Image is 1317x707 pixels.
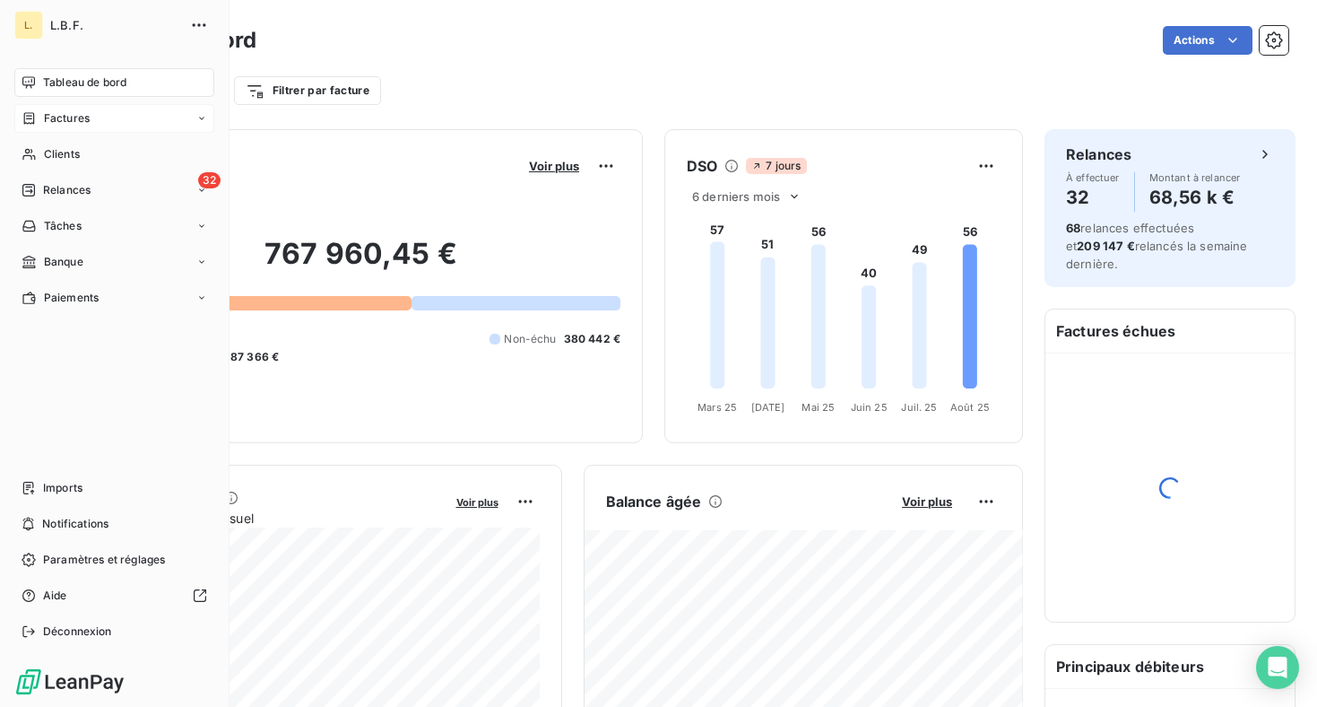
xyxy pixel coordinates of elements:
[42,516,108,532] span: Notifications
[198,172,221,188] span: 32
[451,493,504,510] button: Voir plus
[14,140,214,169] a: Clients
[851,401,888,414] tspan: Juin 25
[43,624,112,640] span: Déconnexion
[44,254,83,270] span: Banque
[14,474,214,502] a: Imports
[1045,645,1295,688] h6: Principaux débiteurs
[1045,310,1295,353] h6: Factures échues
[14,546,214,574] a: Paramètres et réglages
[751,401,785,414] tspan: [DATE]
[101,236,620,290] h2: 767 960,45 €
[43,552,165,568] span: Paramètres et réglages
[14,668,126,696] img: Logo LeanPay
[43,74,126,91] span: Tableau de bord
[801,401,835,414] tspan: Mai 25
[14,176,214,205] a: 32Relances
[14,581,214,610] a: Aide
[1066,221,1248,271] span: relances effectuées et relancés la semaine dernière.
[1066,221,1080,235] span: 68
[14,248,214,276] a: Banque
[1066,183,1120,212] h4: 32
[606,491,702,512] h6: Balance âgée
[950,401,990,414] tspan: Août 25
[44,110,90,127] span: Factures
[1066,172,1120,183] span: À effectuer
[234,76,381,105] button: Filtrer par facture
[897,493,957,510] button: Voir plus
[692,189,780,204] span: 6 derniers mois
[225,349,279,365] span: -87 366 €
[746,158,806,174] span: 7 jours
[1149,183,1241,212] h4: 68,56 k €
[901,401,937,414] tspan: Juil. 25
[44,290,99,306] span: Paiements
[43,182,91,198] span: Relances
[14,11,43,39] div: L.
[43,480,82,496] span: Imports
[504,331,556,347] span: Non-échu
[14,104,214,133] a: Factures
[14,212,214,240] a: Tâches
[14,284,214,312] a: Paiements
[1163,26,1252,55] button: Actions
[902,494,952,509] span: Voir plus
[456,496,498,509] span: Voir plus
[524,158,585,174] button: Voir plus
[43,588,67,604] span: Aide
[529,159,579,173] span: Voir plus
[687,155,717,177] h6: DSO
[1149,172,1241,183] span: Montant à relancer
[1077,239,1134,253] span: 209 147 €
[1256,646,1299,689] div: Open Intercom Messenger
[14,68,214,97] a: Tableau de bord
[1066,144,1131,165] h6: Relances
[44,146,80,162] span: Clients
[44,218,82,234] span: Tâches
[564,331,620,347] span: 380 442 €
[697,401,737,414] tspan: Mars 25
[101,509,444,528] span: Chiffre d'affaires mensuel
[50,18,179,32] span: L.B.F.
